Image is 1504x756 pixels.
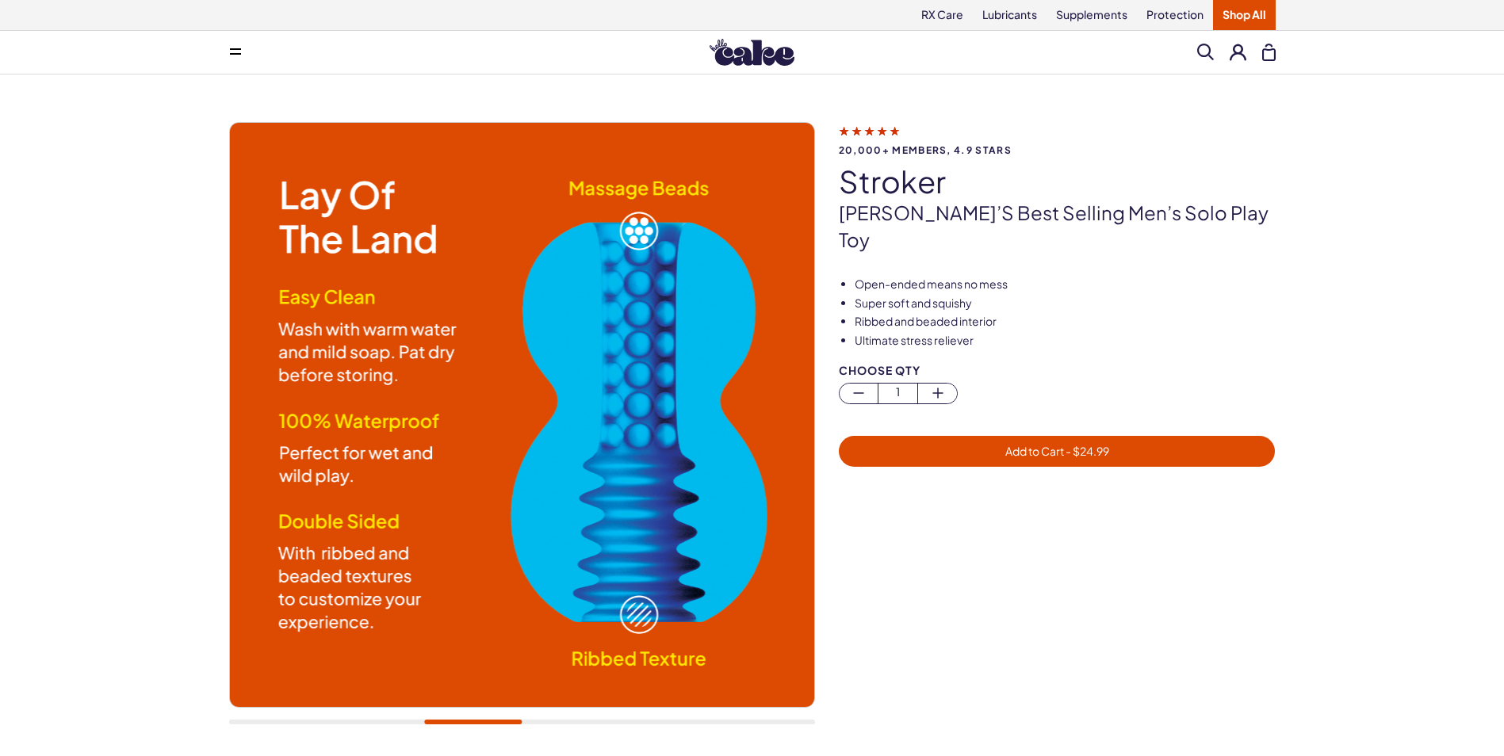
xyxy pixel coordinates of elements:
a: 20,000+ members, 4.9 stars [839,124,1276,155]
span: 1 [878,384,917,402]
span: 20,000+ members, 4.9 stars [839,145,1276,155]
p: [PERSON_NAME]’s best selling men’s solo play toy [839,200,1276,253]
button: Add to Cart - $24.99 [839,436,1276,467]
span: - $ 24.99 [1064,444,1109,458]
span: Add to Cart [1005,444,1109,458]
li: Ribbed and beaded interior [855,314,1276,330]
li: Super soft and squishy [855,296,1276,311]
img: Hello Cake [710,39,794,66]
li: Open-ended means no mess [855,277,1276,292]
img: stroker [229,123,813,707]
img: stroker [814,123,1399,707]
div: Choose Qty [839,365,1276,376]
h1: stroker [839,165,1276,198]
li: Ultimate stress reliever [855,333,1276,349]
